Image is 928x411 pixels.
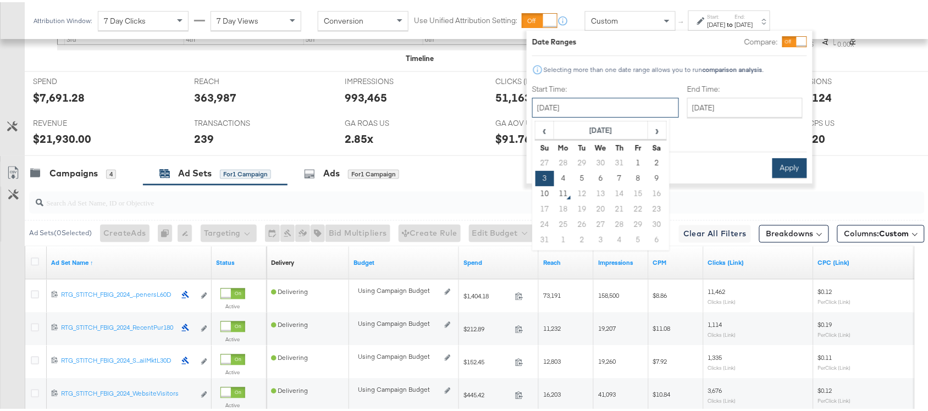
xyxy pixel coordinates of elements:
[573,153,592,169] td: 29
[495,116,578,126] span: GA AOV US
[61,387,195,399] a: RTG_STITCH_FBIG_2024_WebsiteVisitors
[158,223,178,240] div: 0
[629,138,648,153] th: Fr
[345,116,427,126] span: GA ROAS US
[837,223,925,241] button: Columns:Custom
[653,356,667,364] span: $7.92
[708,352,722,360] span: 1,335
[708,363,736,369] sub: Clicks (Link)
[271,352,308,360] span: Delivering
[495,87,531,103] div: 51,163
[759,223,829,241] button: Breakdowns
[573,230,592,246] td: 2
[687,82,807,92] label: End Time:
[61,387,195,396] div: RTG_STITCH_FBIG_2024_WebsiteVisitors
[708,18,726,27] div: [DATE]
[535,230,554,246] td: 31
[61,354,175,363] div: RTG_STITCH_FBIG_2024_S...ailMktL30D
[818,363,851,369] sub: Per Click (Link)
[726,18,735,26] strong: to
[345,74,427,85] span: IMPRESSIONS
[796,74,879,85] span: SESSIONS
[195,87,237,103] div: 363,987
[677,19,687,23] span: ↑
[796,116,879,126] span: GA CPS US
[195,129,214,145] div: 239
[648,199,666,215] td: 23
[653,323,671,331] span: $11.08
[708,286,726,294] span: 11,462
[220,168,271,177] div: for 1 Campaign
[649,120,666,136] span: ›
[406,51,434,62] div: Timeline
[271,257,294,265] div: Delivery
[536,120,553,136] span: ‹
[818,286,832,294] span: $0.12
[543,290,561,298] span: 73,191
[33,87,85,103] div: $7,691.28
[592,199,610,215] td: 20
[495,129,531,145] div: $91.76
[610,230,629,246] td: 4
[598,290,619,298] span: 158,500
[610,153,629,169] td: 31
[818,396,851,402] sub: Per Click (Link)
[61,354,175,366] a: RTG_STITCH_FBIG_2024_S...ailMktL30D
[683,225,747,239] span: Clear All Filters
[463,389,511,397] span: $445.42
[592,184,610,199] td: 13
[880,227,909,237] span: Custom
[271,257,294,265] a: Reflects the ability of your Ad Set to achieve delivery based on ad states, schedule and budget.
[629,184,648,199] td: 15
[554,199,573,215] td: 18
[106,168,116,177] div: 4
[592,230,610,246] td: 3
[463,290,511,298] span: $1,404.18
[598,388,616,397] span: 41,093
[217,14,258,24] span: 7 Day Views
[535,199,554,215] td: 17
[818,319,832,327] span: $0.19
[573,199,592,215] td: 19
[610,215,629,230] td: 28
[554,169,573,184] td: 4
[818,297,851,303] sub: Per Click (Link)
[573,215,592,230] td: 26
[629,169,648,184] td: 8
[271,286,308,294] span: Delivering
[598,257,644,265] a: The number of times your ad was served. On mobile apps an ad is counted as served the first time ...
[648,153,666,169] td: 2
[535,138,554,153] th: Su
[323,165,340,178] div: Ads
[61,321,175,333] a: RTG_STITCH_FBIG_2024_RecentPur180
[554,119,648,138] th: [DATE]
[629,199,648,215] td: 22
[708,330,736,336] sub: Clicks (Link)
[592,153,610,169] td: 30
[708,297,736,303] sub: Clicks (Link)
[535,215,554,230] td: 24
[216,257,262,265] a: Shows the current state of your Ad Set.
[708,396,736,402] sub: Clicks (Link)
[543,257,589,265] a: The number of people your ad was served to.
[543,323,561,331] span: 11,232
[532,35,577,45] div: Date Ranges
[543,388,561,397] span: 16,203
[653,257,699,265] a: The average cost you've paid to have 1,000 impressions of your ad.
[535,169,554,184] td: 3
[195,74,277,85] span: REACH
[220,400,245,407] label: Active
[818,385,832,393] span: $0.12
[463,257,534,265] a: The total amount spent to date.
[648,230,666,246] td: 6
[33,129,91,145] div: $21,930.00
[735,18,753,27] div: [DATE]
[610,169,629,184] td: 7
[653,290,667,298] span: $8.86
[591,14,618,24] span: Custom
[818,352,832,360] span: $0.11
[220,334,245,341] label: Active
[543,356,561,364] span: 12,803
[358,285,442,293] div: Using Campaign Budget
[629,153,648,169] td: 1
